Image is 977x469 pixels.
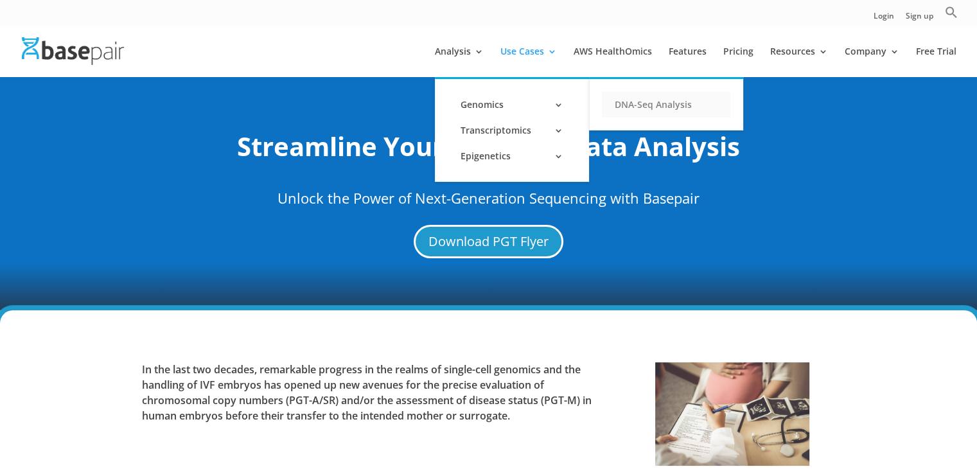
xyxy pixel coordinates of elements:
[574,47,652,77] a: AWS HealthOmics
[723,47,753,77] a: Pricing
[435,47,484,77] a: Analysis
[945,6,958,19] svg: Search
[22,37,124,65] img: Basepair
[945,6,958,26] a: Search Icon Link
[906,12,933,26] a: Sign up
[237,128,740,164] strong: Streamline Your PGT Test Data Analysis
[448,118,576,143] a: Transcriptomics
[448,143,576,169] a: Epigenetics
[916,47,956,77] a: Free Trial
[770,47,828,77] a: Resources
[277,188,700,208] span: Unlock the Power of Next-Generation Sequencing with Basepair
[731,377,962,454] iframe: Drift Widget Chat Controller
[142,362,592,423] p: In the last two decades, remarkable progress in the realms of single-cell genomics and the handli...
[500,47,557,77] a: Use Cases
[602,92,730,118] a: DNA-Seq Analysis
[655,362,809,465] img: PGTA
[874,12,894,26] a: Login
[414,225,563,258] a: Download PGT Flyer
[669,47,707,77] a: Features
[845,47,899,77] a: Company
[448,92,576,118] a: Genomics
